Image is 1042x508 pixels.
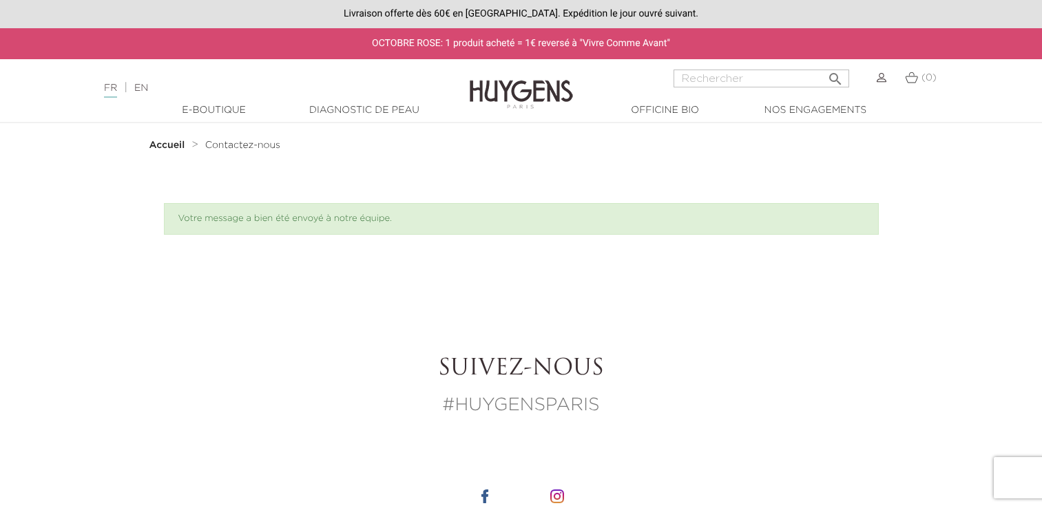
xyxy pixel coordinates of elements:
[295,103,433,118] a: Diagnostic de peau
[205,140,280,151] a: Contactez-nous
[550,489,564,503] img: icone instagram
[596,103,734,118] a: Officine Bio
[823,65,848,84] button: 
[747,103,884,118] a: Nos engagements
[178,212,864,226] li: Votre message a bien été envoyé à notre équipe.
[97,80,424,96] div: |
[145,103,283,118] a: E-Boutique
[149,140,188,151] a: Accueil
[921,73,937,83] span: (0)
[470,58,573,111] img: Huygens
[827,67,844,83] i: 
[139,356,904,382] h2: Suivez-nous
[139,392,904,419] p: #HUYGENSPARIS
[134,83,148,93] a: EN
[149,140,185,150] strong: Accueil
[205,140,280,150] span: Contactez-nous
[674,70,849,87] input: Rechercher
[104,83,117,98] a: FR
[478,489,492,503] img: icone facebook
